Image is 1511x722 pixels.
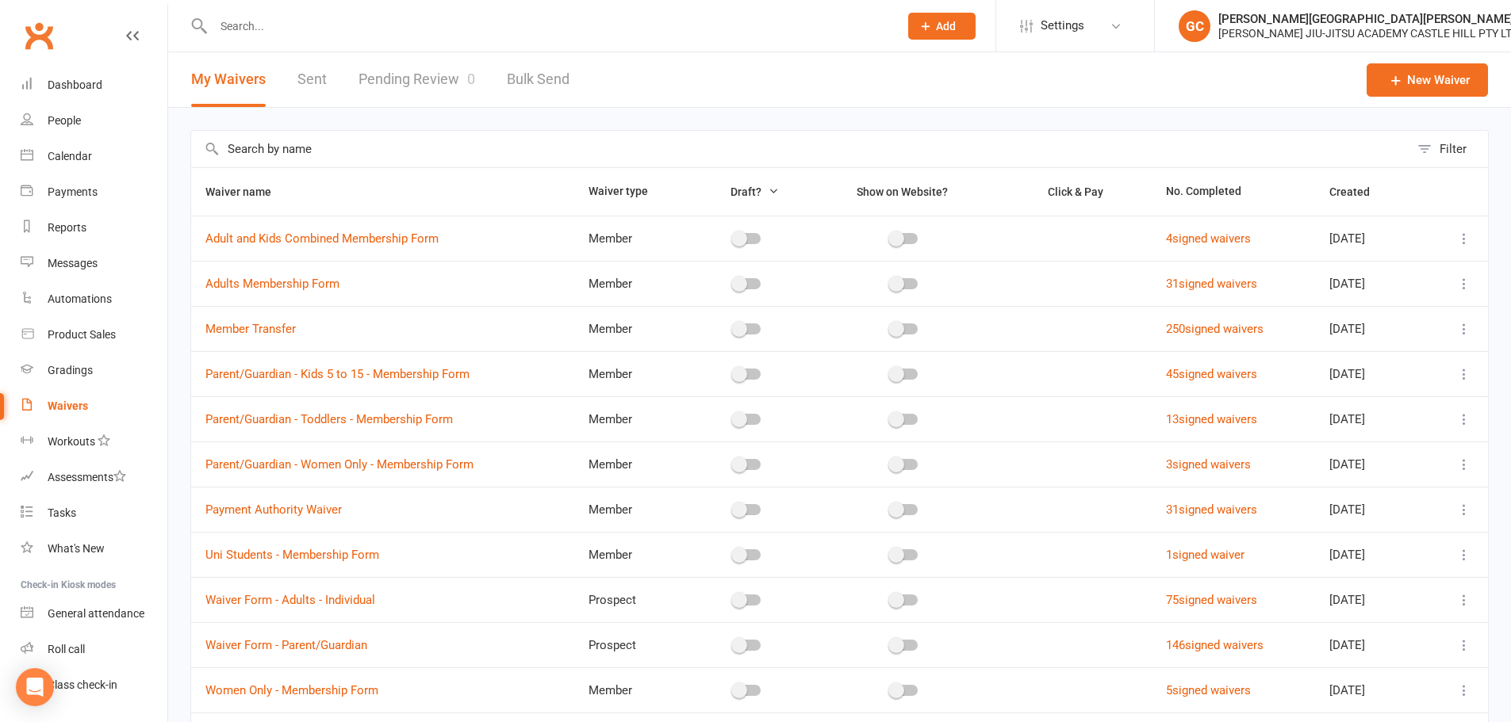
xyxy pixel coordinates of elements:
[1166,412,1257,426] a: 13signed waivers
[1315,487,1427,532] td: [DATE]
[908,13,976,40] button: Add
[1166,683,1251,697] a: 5signed waivers
[731,185,761,198] span: Draft?
[574,622,688,667] td: Prospect
[936,20,956,32] span: Add
[574,396,688,441] td: Member
[1166,593,1257,607] a: 75signed waivers
[48,257,98,269] div: Messages
[1166,638,1264,652] a: 146signed waivers
[21,103,167,139] a: People
[21,317,167,353] a: Product Sales
[48,607,144,620] div: General attendance
[21,460,167,495] a: Assessments
[1409,131,1488,167] button: Filter
[191,52,266,107] button: My Waivers
[205,638,367,652] a: Waiver Form - Parent/Guardian
[1315,216,1427,261] td: [DATE]
[205,548,379,562] a: Uni Students - Membership Form
[1166,457,1251,472] a: 3signed waivers
[209,15,888,37] input: Search...
[1315,351,1427,396] td: [DATE]
[48,471,126,483] div: Assessments
[574,441,688,487] td: Member
[1166,367,1257,381] a: 45signed waivers
[857,185,948,198] span: Show on Website?
[1440,139,1467,159] div: Filter
[1315,441,1427,487] td: [DATE]
[574,667,688,712] td: Member
[1166,502,1257,517] a: 31signed waivers
[16,668,54,706] div: Open Intercom Messenger
[48,542,105,555] div: What's New
[205,277,339,291] a: Adults Membership Form
[1367,63,1488,97] a: New Waiver
[48,221,86,234] div: Reports
[21,353,167,388] a: Gradings
[21,388,167,424] a: Waivers
[1315,577,1427,622] td: [DATE]
[21,139,167,174] a: Calendar
[1166,322,1264,336] a: 250signed waivers
[19,16,59,55] a: Clubworx
[1315,261,1427,306] td: [DATE]
[1179,10,1210,42] div: GC
[205,683,378,697] a: Women Only - Membership Form
[48,78,102,91] div: Dashboard
[21,531,167,567] a: What's New
[574,306,688,351] td: Member
[21,596,167,632] a: General attendance kiosk mode
[574,487,688,532] td: Member
[574,577,688,622] td: Prospect
[48,328,116,341] div: Product Sales
[716,182,779,201] button: Draft?
[21,424,167,460] a: Workouts
[507,52,570,107] a: Bulk Send
[21,632,167,667] a: Roll call
[21,174,167,210] a: Payments
[1166,548,1244,562] a: 1signed waiver
[1041,8,1084,44] span: Settings
[48,114,81,127] div: People
[48,150,92,162] div: Calendar
[205,182,289,201] button: Waiver name
[1315,532,1427,577] td: [DATE]
[205,593,375,607] a: Waiver Form - Adults - Individual
[297,52,327,107] a: Sent
[205,185,289,198] span: Waiver name
[21,281,167,317] a: Automations
[1315,622,1427,667] td: [DATE]
[21,67,167,103] a: Dashboard
[467,71,475,87] span: 0
[1152,168,1315,216] th: No. Completed
[359,52,475,107] a: Pending Review0
[48,678,117,691] div: Class check-in
[48,435,95,448] div: Workouts
[574,168,688,216] th: Waiver type
[574,216,688,261] td: Member
[1034,182,1121,201] button: Click & Pay
[574,532,688,577] td: Member
[21,246,167,281] a: Messages
[205,412,453,426] a: Parent/Guardian - Toddlers - Membership Form
[48,185,98,198] div: Payments
[1166,277,1257,291] a: 31signed waivers
[842,182,965,201] button: Show on Website?
[1315,306,1427,351] td: [DATE]
[48,506,76,519] div: Tasks
[205,322,296,336] a: Member Transfer
[48,643,85,655] div: Roll call
[21,495,167,531] a: Tasks
[1315,667,1427,712] td: [DATE]
[574,261,688,306] td: Member
[1315,396,1427,441] td: [DATE]
[205,457,474,472] a: Parent/Guardian - Women Only - Membership Form
[1329,182,1387,201] button: Created
[48,399,88,412] div: Waivers
[574,351,688,396] td: Member
[21,210,167,246] a: Reports
[21,667,167,703] a: Class kiosk mode
[1166,231,1251,246] a: 4signed waivers
[191,131,1409,167] input: Search by name
[48,364,93,376] div: Gradings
